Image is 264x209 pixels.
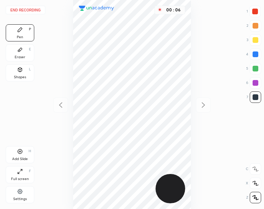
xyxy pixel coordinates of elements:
[29,149,31,153] div: H
[29,68,31,71] div: L
[14,75,26,79] div: Shapes
[29,28,31,31] div: P
[12,157,28,161] div: Add Slide
[246,178,261,189] div: X
[247,91,261,103] div: 7
[6,6,45,14] button: End recording
[246,63,261,74] div: 5
[247,6,261,17] div: 1
[13,197,27,201] div: Settings
[246,192,261,203] div: Z
[165,8,182,13] div: 00 : 06
[17,35,23,39] div: Pen
[246,49,261,60] div: 4
[247,34,261,46] div: 3
[79,6,114,11] img: logo.38c385cc.svg
[11,177,29,181] div: Full screen
[29,169,31,173] div: F
[15,55,25,59] div: Eraser
[29,48,31,51] div: E
[247,20,261,31] div: 2
[246,77,261,89] div: 6
[246,163,261,175] div: C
